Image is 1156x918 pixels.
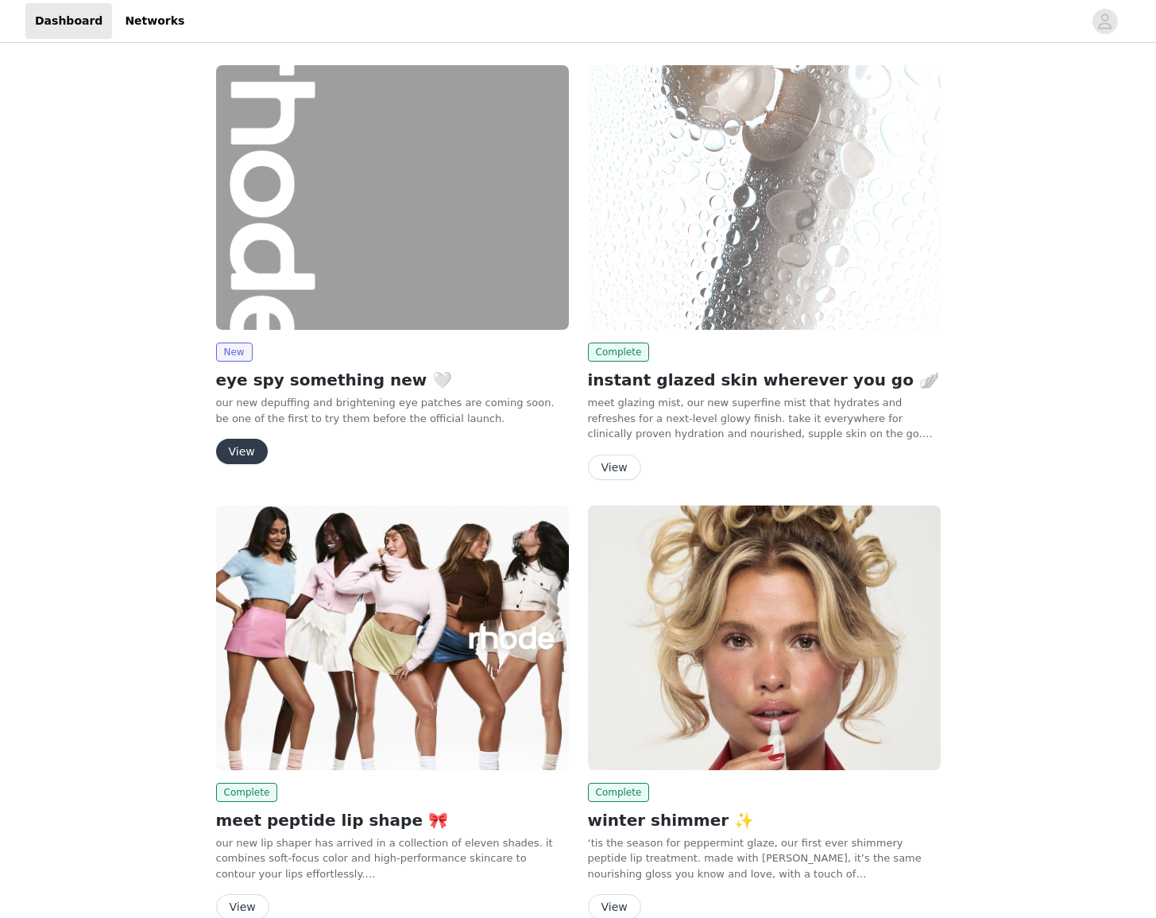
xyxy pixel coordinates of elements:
[216,808,569,832] h2: meet peptide lip shape 🎀
[588,455,641,480] button: View
[216,901,269,913] a: View
[216,783,278,802] span: Complete
[588,368,941,392] h2: instant glazed skin wherever you go 🪽
[216,343,253,362] span: New
[588,462,641,474] a: View
[588,808,941,832] h2: winter shimmer ✨
[588,395,941,442] p: meet glazing mist, our new superfine mist that hydrates and refreshes for a next-level glowy fini...
[216,446,268,458] a: View
[216,439,268,464] button: View
[216,65,569,330] img: rhode skin
[25,3,112,39] a: Dashboard
[115,3,194,39] a: Networks
[588,65,941,330] img: rhode skin
[216,505,569,770] img: rhode skin
[588,835,941,882] p: ‘tis the season for peppermint glaze, our first ever shimmery peptide lip treatment. made with [P...
[588,783,650,802] span: Complete
[216,835,569,882] p: our new lip shaper has arrived in a collection of eleven shades. it combines soft-focus color and...
[588,901,641,913] a: View
[216,395,569,426] p: our new depuffing and brightening eye patches are coming soon. be one of the first to try them be...
[588,343,650,362] span: Complete
[216,368,569,392] h2: eye spy something new 🤍
[588,505,941,770] img: rhode skin
[1097,9,1112,34] div: avatar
